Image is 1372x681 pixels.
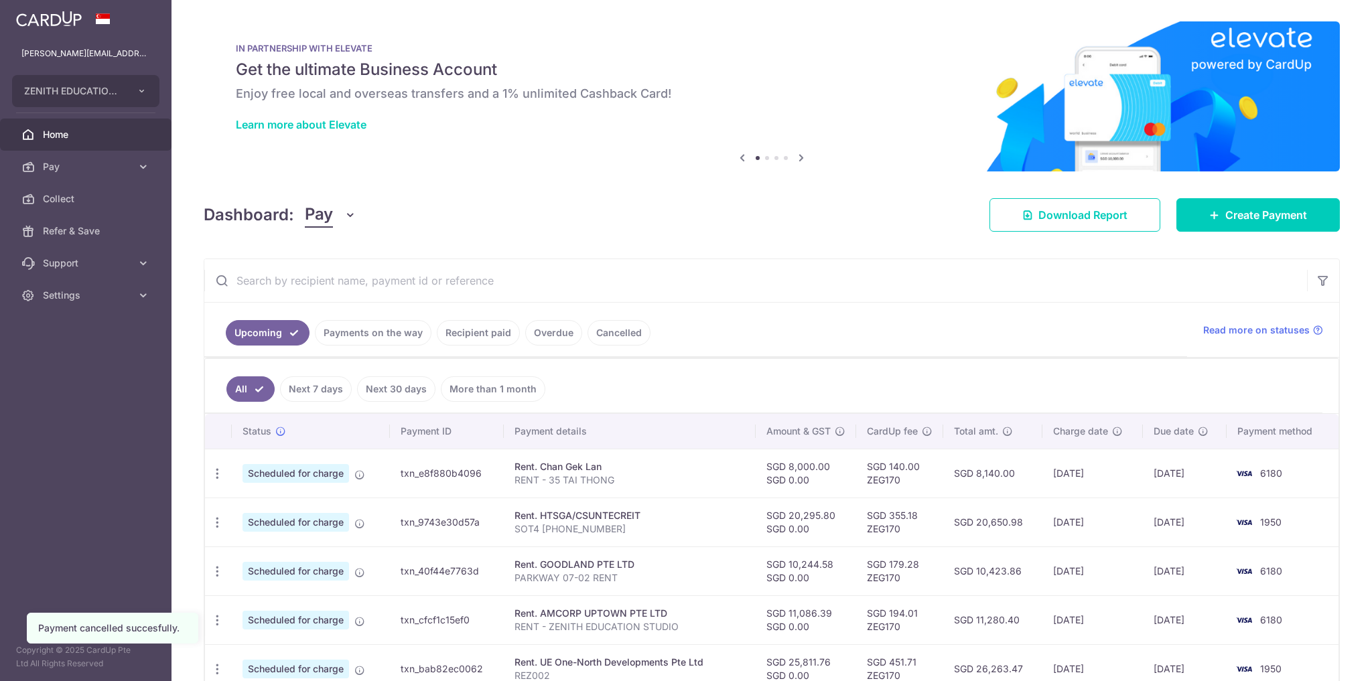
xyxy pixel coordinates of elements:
a: Learn more about Elevate [236,118,366,131]
a: Create Payment [1176,198,1340,232]
button: Pay [305,202,356,228]
div: Rent. AMCORP UPTOWN PTE LTD [514,607,745,620]
td: [DATE] [1143,595,1227,644]
a: Recipient paid [437,320,520,346]
td: txn_40f44e7763d [390,546,504,595]
td: [DATE] [1042,546,1142,595]
span: Settings [43,289,131,302]
td: SGD 355.18 ZEG170 [856,498,943,546]
td: SGD 11,086.39 SGD 0.00 [756,595,856,644]
h6: Enjoy free local and overseas transfers and a 1% unlimited Cashback Card! [236,86,1308,102]
h5: Get the ultimate Business Account [236,59,1308,80]
td: [DATE] [1143,546,1227,595]
span: Read more on statuses [1203,323,1310,337]
th: Payment method [1227,414,1339,449]
span: Pay [43,160,131,173]
span: 6180 [1260,614,1282,625]
span: Support [43,256,131,270]
span: 1950 [1260,663,1282,674]
div: Rent. Chan Gek Lan [514,460,745,473]
td: SGD 8,140.00 [943,449,1042,498]
div: Rent. GOODLAND PTE LTD [514,558,745,571]
td: [DATE] [1042,449,1142,498]
td: SGD 10,244.58 SGD 0.00 [756,546,856,595]
td: SGD 20,295.80 SGD 0.00 [756,498,856,546]
img: Bank Card [1231,465,1257,481]
p: RENT - 35 TAI THONG [514,473,745,487]
td: [DATE] [1143,449,1227,498]
p: SOT4 [PHONE_NUMBER] [514,522,745,536]
div: Payment cancelled succesfully. [38,621,187,635]
a: Overdue [525,320,582,346]
img: Bank Card [1231,514,1257,530]
td: txn_cfcf1c15ef0 [390,595,504,644]
td: [DATE] [1042,595,1142,644]
span: 6180 [1260,467,1282,479]
span: Scheduled for charge [243,513,349,532]
a: Upcoming [226,320,310,346]
span: Scheduled for charge [243,464,349,483]
div: Rent. UE One-North Developments Pte Ltd [514,656,745,669]
a: Download Report [989,198,1160,232]
span: CardUp fee [867,425,918,438]
td: SGD 194.01 ZEG170 [856,595,943,644]
p: PARKWAY 07-02 RENT [514,571,745,585]
td: SGD 20,650.98 [943,498,1042,546]
img: Bank Card [1231,563,1257,579]
th: Payment ID [390,414,504,449]
img: CardUp [16,11,82,27]
span: Scheduled for charge [243,660,349,678]
span: Scheduled for charge [243,562,349,581]
input: Search by recipient name, payment id or reference [204,259,1307,302]
p: RENT - ZENITH EDUCATION STUDIO [514,620,745,633]
span: Charge date [1053,425,1108,438]
span: ZENITH EDUCATION STUDIO PTE. LTD. [24,84,123,98]
td: SGD 140.00 ZEG170 [856,449,943,498]
span: Status [243,425,271,438]
a: Cancelled [588,320,650,346]
span: Due date [1154,425,1194,438]
span: Download Report [1038,207,1127,223]
span: Home [43,128,131,141]
span: Create Payment [1225,207,1307,223]
h4: Dashboard: [204,203,294,227]
td: SGD 179.28 ZEG170 [856,546,943,595]
img: Bank Card [1231,612,1257,628]
span: Collect [43,192,131,206]
img: Renovation banner [204,21,1340,171]
p: [PERSON_NAME][EMAIL_ADDRESS][DOMAIN_NAME] [21,47,150,60]
p: IN PARTNERSHIP WITH ELEVATE [236,43,1308,54]
div: Rent. HTSGA/CSUNTECREIT [514,509,745,522]
a: All [226,376,275,402]
a: Read more on statuses [1203,323,1323,337]
td: txn_9743e30d57a [390,498,504,546]
a: Next 7 days [280,376,352,402]
button: ZENITH EDUCATION STUDIO PTE. LTD. [12,75,159,107]
th: Payment details [504,414,756,449]
td: txn_e8f880b4096 [390,449,504,498]
td: SGD 10,423.86 [943,546,1042,595]
span: Refer & Save [43,224,131,238]
img: Bank Card [1231,661,1257,677]
a: More than 1 month [441,376,545,402]
span: 1950 [1260,516,1282,528]
span: Total amt. [954,425,998,438]
a: Payments on the way [315,320,431,346]
span: 6180 [1260,565,1282,577]
td: [DATE] [1042,498,1142,546]
td: [DATE] [1143,498,1227,546]
span: Scheduled for charge [243,611,349,629]
span: Pay [305,202,333,228]
td: SGD 8,000.00 SGD 0.00 [756,449,856,498]
a: Next 30 days [357,376,435,402]
iframe: Opens a widget where you can find more information [1286,641,1359,674]
td: SGD 11,280.40 [943,595,1042,644]
span: Amount & GST [766,425,831,438]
